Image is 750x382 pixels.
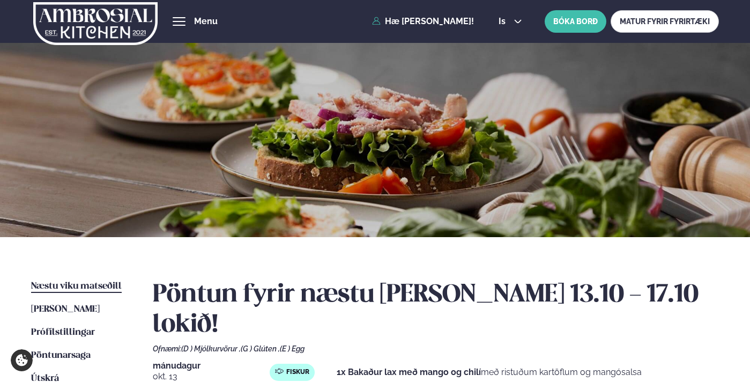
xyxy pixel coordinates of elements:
[31,282,122,291] span: Næstu viku matseðill
[31,351,91,360] span: Pöntunarsaga
[153,362,270,370] span: mánudagur
[286,368,309,377] span: Fiskur
[337,366,642,379] p: með ristuðum kartöflum og mangósalsa
[337,367,481,377] strong: 1x Bakaður lax með mango og chilí
[33,2,158,46] img: logo
[31,328,95,337] span: Prófílstillingar
[31,349,91,362] a: Pöntunarsaga
[275,367,284,376] img: fish.svg
[280,344,305,353] span: (E ) Egg
[31,303,100,316] a: [PERSON_NAME]
[181,344,241,353] span: (D ) Mjólkurvörur ,
[11,349,33,371] a: Cookie settings
[372,17,474,26] a: Hæ [PERSON_NAME]!
[31,280,122,293] a: Næstu viku matseðill
[490,17,530,26] button: is
[241,344,280,353] span: (G ) Glúten ,
[545,10,606,33] button: BÓKA BORÐ
[611,10,719,33] a: MATUR FYRIR FYRIRTÆKI
[31,305,100,314] span: [PERSON_NAME]
[153,280,719,340] h2: Pöntun fyrir næstu [PERSON_NAME] 13.10 - 17.10 lokið!
[153,344,719,353] div: Ofnæmi:
[499,17,509,26] span: is
[173,15,185,28] button: hamburger
[31,326,95,339] a: Prófílstillingar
